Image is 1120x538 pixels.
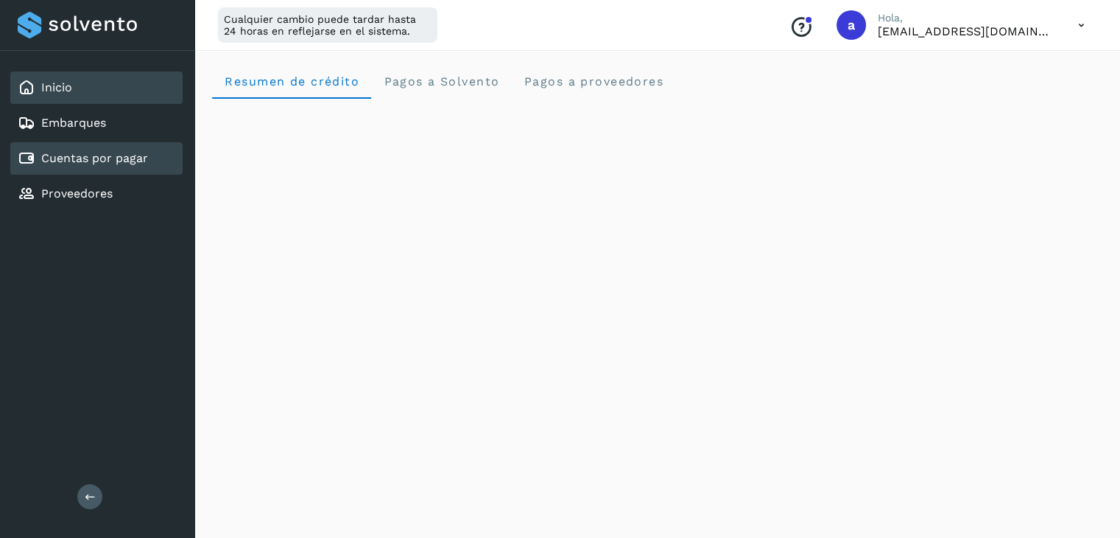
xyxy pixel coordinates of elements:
[224,74,359,88] span: Resumen de crédito
[41,116,106,130] a: Embarques
[10,71,183,104] div: Inicio
[10,178,183,210] div: Proveedores
[523,74,663,88] span: Pagos a proveedores
[878,24,1054,38] p: administracionmx@inclusivelogistics1.com
[41,80,72,94] a: Inicio
[10,107,183,139] div: Embarques
[41,151,148,165] a: Cuentas por pagar
[10,142,183,175] div: Cuentas por pagar
[41,186,113,200] a: Proveedores
[383,74,499,88] span: Pagos a Solvento
[218,7,437,43] div: Cualquier cambio puede tardar hasta 24 horas en reflejarse en el sistema.
[878,12,1054,24] p: Hola,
